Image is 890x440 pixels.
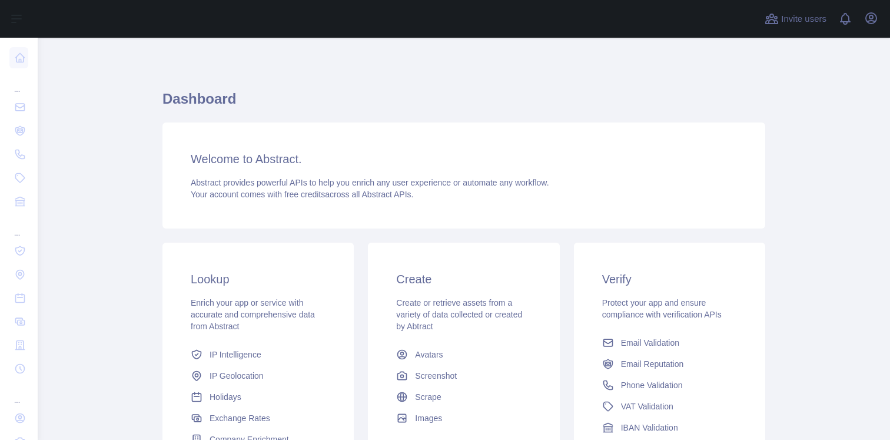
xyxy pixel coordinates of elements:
[162,90,765,118] h1: Dashboard
[9,214,28,238] div: ...
[191,271,326,287] h3: Lookup
[186,408,330,429] a: Exchange Rates
[391,344,536,365] a: Avatars
[415,370,457,382] span: Screenshot
[597,353,742,375] a: Email Reputation
[191,151,737,167] h3: Welcome to Abstract.
[186,344,330,365] a: IP Intelligence
[396,271,531,287] h3: Create
[210,370,264,382] span: IP Geolocation
[391,408,536,429] a: Images
[621,422,678,434] span: IBAN Validation
[621,401,673,412] span: VAT Validation
[415,391,441,403] span: Scrape
[602,298,722,319] span: Protect your app and ensure compliance with verification APIs
[762,9,829,28] button: Invite users
[597,332,742,353] a: Email Validation
[597,396,742,417] a: VAT Validation
[191,298,315,331] span: Enrich your app or service with accurate and comprehensive data from Abstract
[391,365,536,386] a: Screenshot
[186,386,330,408] a: Holidays
[396,298,522,331] span: Create or retrieve assets from a variety of data collected or created by Abtract
[9,382,28,405] div: ...
[597,417,742,438] a: IBAN Validation
[391,386,536,408] a: Scrape
[415,412,442,424] span: Images
[284,190,325,199] span: free credits
[9,71,28,94] div: ...
[621,358,684,370] span: Email Reputation
[415,349,443,360] span: Avatars
[191,178,549,187] span: Abstract provides powerful APIs to help you enrich any user experience or automate any workflow.
[597,375,742,396] a: Phone Validation
[191,190,413,199] span: Your account comes with across all Abstract APIs.
[186,365,330,386] a: IP Geolocation
[602,271,737,287] h3: Verify
[781,12,826,26] span: Invite users
[210,349,261,360] span: IP Intelligence
[210,391,241,403] span: Holidays
[621,379,683,391] span: Phone Validation
[210,412,270,424] span: Exchange Rates
[621,337,679,349] span: Email Validation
